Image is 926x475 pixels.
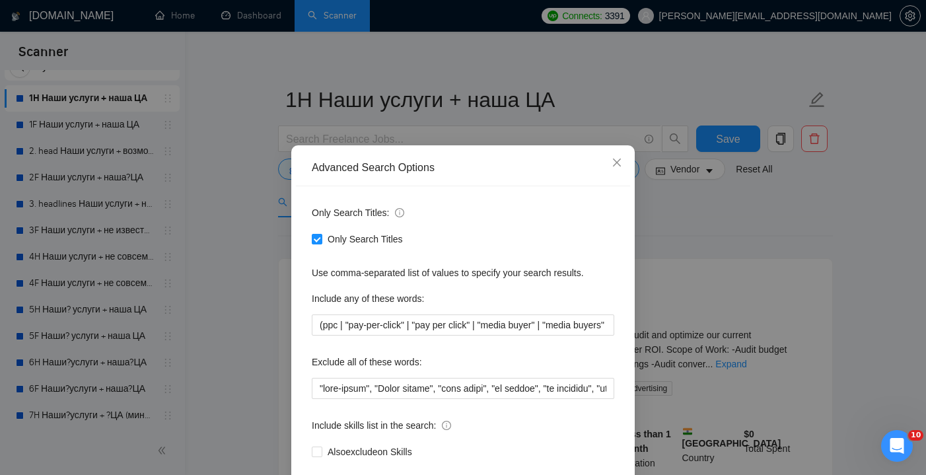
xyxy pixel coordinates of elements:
[312,161,614,175] div: Advanced Search Options
[322,445,417,459] span: Also exclude on Skills
[395,208,404,217] span: info-circle
[908,430,923,441] span: 10
[312,351,422,373] label: Exclude all of these words:
[442,421,451,430] span: info-circle
[612,157,622,168] span: close
[881,430,913,462] iframe: Intercom live chat
[599,145,635,181] button: Close
[312,288,424,309] label: Include any of these words:
[312,266,614,280] div: Use comma-separated list of values to specify your search results.
[312,418,451,433] span: Include skills list in the search:
[312,205,404,220] span: Only Search Titles:
[322,232,408,246] span: Only Search Titles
